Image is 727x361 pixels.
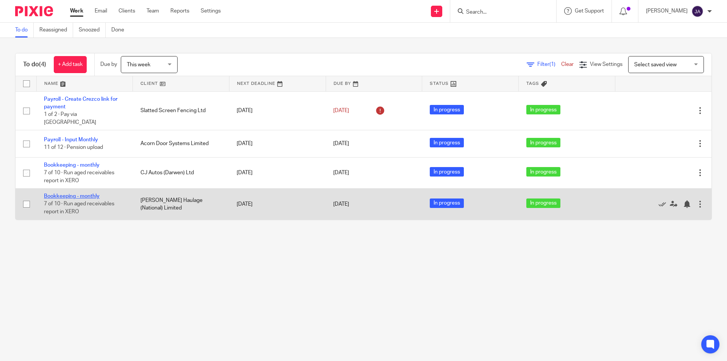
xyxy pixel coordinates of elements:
input: Search [465,9,534,16]
a: Team [147,7,159,15]
span: [DATE] [333,108,349,113]
td: [DATE] [229,157,326,188]
td: CJ Autos (Darwen) Ltd [133,157,229,188]
span: 1 of 2 · Pay via [GEOGRAPHIC_DATA] [44,112,96,125]
a: Reassigned [39,23,73,38]
span: In progress [526,105,560,114]
span: [DATE] [333,202,349,207]
td: [DATE] [229,189,326,220]
a: To do [15,23,34,38]
a: Mark as done [658,200,670,208]
p: Due by [100,61,117,68]
a: Settings [201,7,221,15]
span: In progress [526,198,560,208]
span: In progress [526,138,560,147]
span: 11 of 12 · Pension upload [44,145,103,150]
td: Acorn Door Systems Limited [133,130,229,157]
td: [DATE] [229,130,326,157]
span: 7 of 10 · Run aged receivables report in XERO [44,170,114,183]
a: Clear [561,62,574,67]
span: Tags [526,81,539,86]
a: Bookkeeping - monthly [44,163,100,168]
img: svg%3E [691,5,704,17]
a: Bookkeeping - monthly [44,194,100,199]
td: [DATE] [229,91,326,130]
a: Done [111,23,130,38]
td: Slatted Screen Fencing Ltd [133,91,229,130]
h1: To do [23,61,46,69]
span: In progress [430,105,464,114]
span: Select saved view [634,62,677,67]
span: 7 of 10 · Run aged receivables report in XERO [44,202,114,215]
span: (4) [39,61,46,67]
td: [PERSON_NAME] Haulage (National) Limited [133,189,229,220]
span: Get Support [575,8,604,14]
span: View Settings [590,62,622,67]
a: Email [95,7,107,15]
a: Reports [170,7,189,15]
a: Work [70,7,83,15]
a: Clients [119,7,135,15]
p: [PERSON_NAME] [646,7,688,15]
img: Pixie [15,6,53,16]
a: Payroll - Input Monthly [44,137,98,142]
a: + Add task [54,56,87,73]
span: [DATE] [333,141,349,146]
span: In progress [430,198,464,208]
span: In progress [526,167,560,177]
span: Filter [537,62,561,67]
span: [DATE] [333,170,349,175]
a: Payroll - Create Crezco link for payment [44,97,117,109]
a: Snoozed [79,23,106,38]
span: In progress [430,138,464,147]
span: In progress [430,167,464,177]
span: (1) [549,62,555,67]
span: This week [127,62,150,67]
